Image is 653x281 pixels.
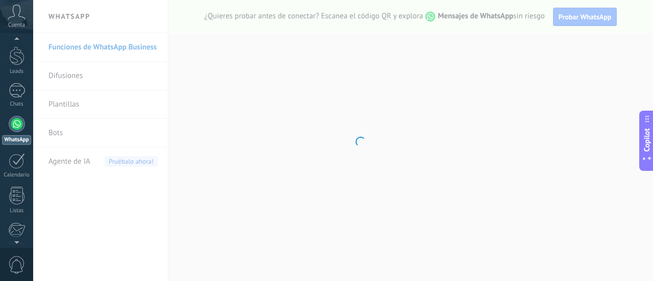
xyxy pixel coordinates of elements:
[8,22,25,29] span: Cuenta
[642,128,652,151] span: Copilot
[2,208,32,214] div: Listas
[2,68,32,75] div: Leads
[2,101,32,108] div: Chats
[2,135,31,145] div: WhatsApp
[2,172,32,178] div: Calendario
